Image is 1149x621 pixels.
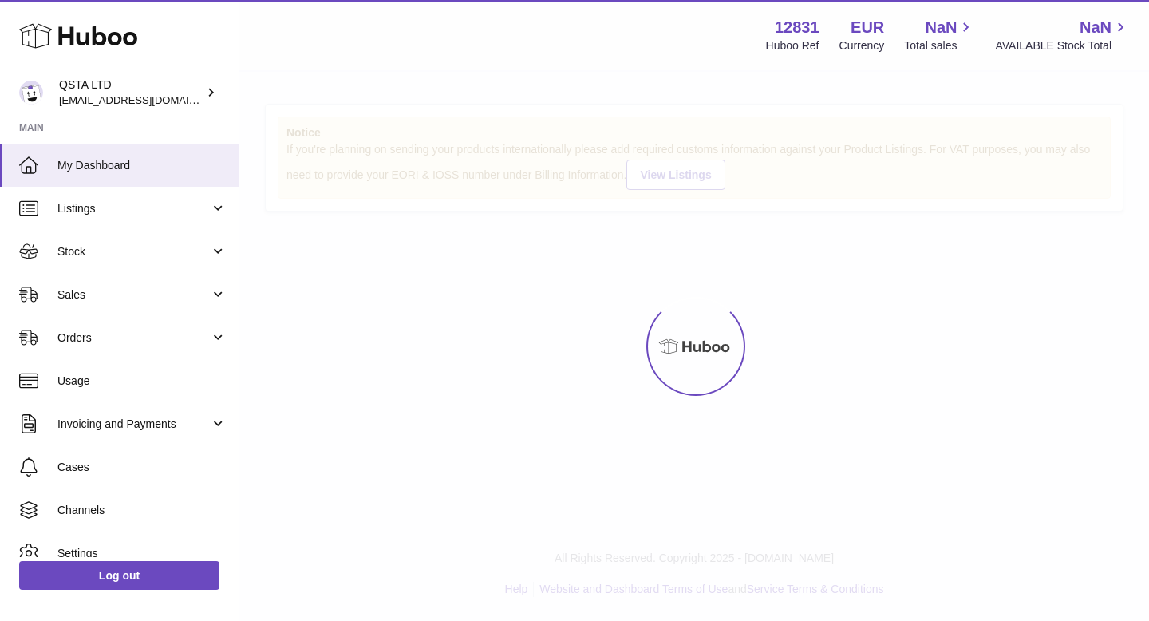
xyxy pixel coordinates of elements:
img: rodcp10@gmail.com [19,81,43,105]
span: Invoicing and Payments [57,417,210,432]
span: Usage [57,374,227,389]
div: QSTA LTD [59,77,203,108]
strong: 12831 [775,17,819,38]
span: Settings [57,546,227,561]
strong: EUR [851,17,884,38]
span: Stock [57,244,210,259]
span: Orders [57,330,210,346]
span: Listings [57,201,210,216]
span: AVAILABLE Stock Total [995,38,1130,53]
span: [EMAIL_ADDRESS][DOMAIN_NAME] [59,93,235,106]
a: NaN Total sales [904,17,975,53]
span: NaN [925,17,957,38]
a: Log out [19,561,219,590]
a: NaN AVAILABLE Stock Total [995,17,1130,53]
span: Total sales [904,38,975,53]
span: My Dashboard [57,158,227,173]
span: NaN [1080,17,1111,38]
span: Sales [57,287,210,303]
span: Channels [57,503,227,518]
span: Cases [57,460,227,475]
div: Huboo Ref [766,38,819,53]
div: Currency [839,38,885,53]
